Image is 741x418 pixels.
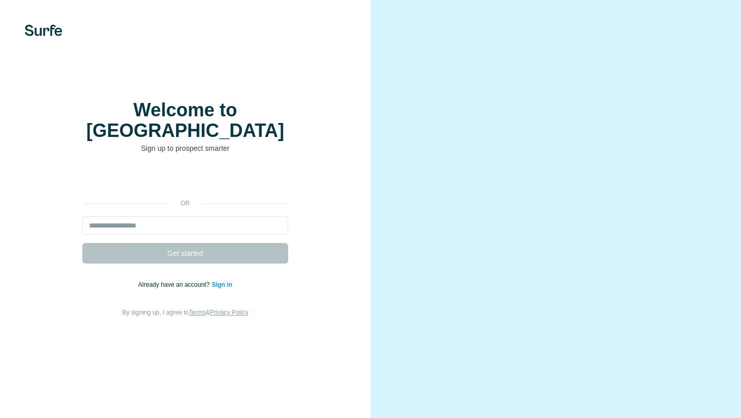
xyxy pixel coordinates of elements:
h1: Welcome to [GEOGRAPHIC_DATA] [82,100,288,141]
p: Sign up to prospect smarter [82,143,288,153]
span: By signing up, I agree to & [122,309,249,316]
span: Already have an account? [138,281,212,288]
img: Surfe's logo [25,25,62,36]
iframe: Sign in with Google Button [77,169,293,191]
a: Terms [189,309,206,316]
p: or [169,199,202,208]
a: Privacy Policy [210,309,249,316]
a: Sign in [211,281,232,288]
